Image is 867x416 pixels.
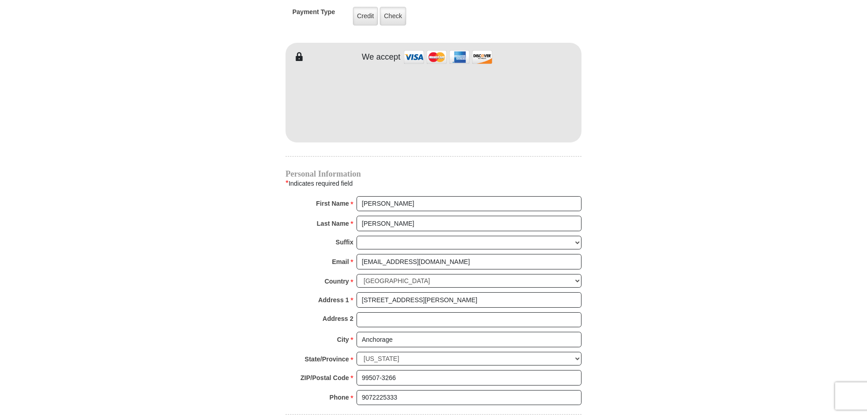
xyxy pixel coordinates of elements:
[322,312,353,325] strong: Address 2
[325,275,349,288] strong: Country
[317,217,349,230] strong: Last Name
[362,52,401,62] h4: We accept
[301,371,349,384] strong: ZIP/Postal Code
[305,353,349,365] strong: State/Province
[380,7,406,25] label: Check
[316,197,349,210] strong: First Name
[403,47,494,67] img: credit cards accepted
[286,178,581,189] div: Indicates required field
[332,255,349,268] strong: Email
[336,236,353,249] strong: Suffix
[337,333,349,346] strong: City
[286,170,581,178] h4: Personal Information
[353,7,378,25] label: Credit
[318,294,349,306] strong: Address 1
[330,391,349,404] strong: Phone
[292,8,335,20] h5: Payment Type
